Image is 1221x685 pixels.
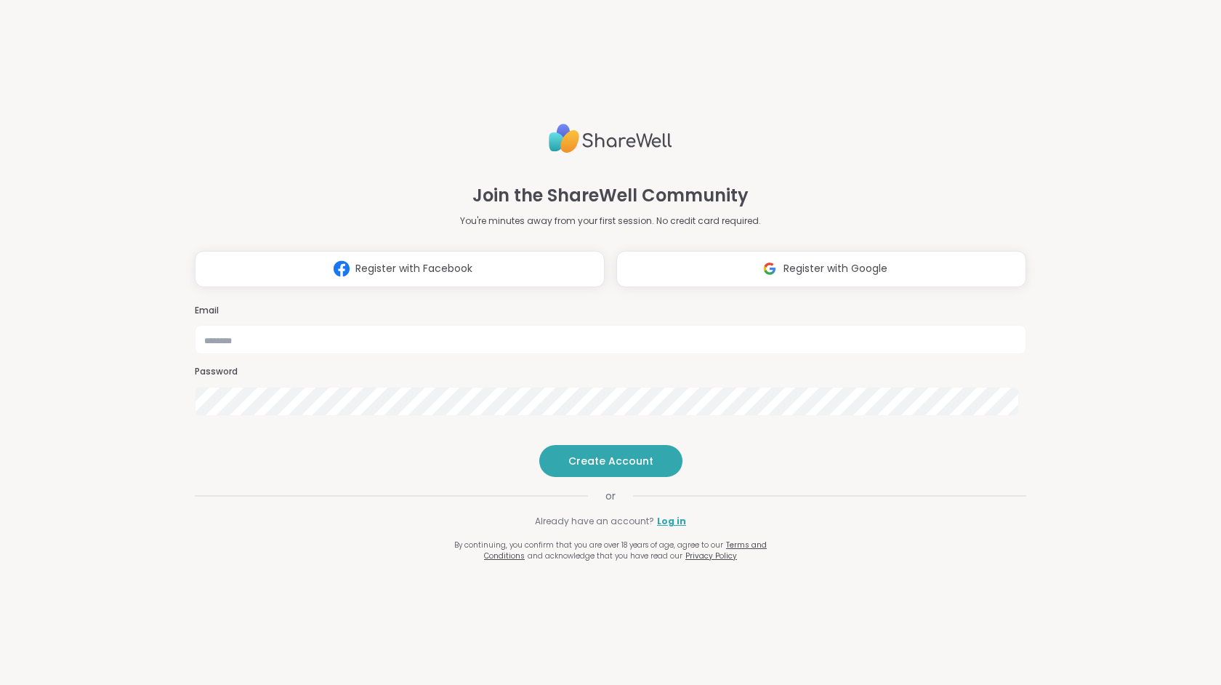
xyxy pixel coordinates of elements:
[616,251,1026,287] button: Register with Google
[328,255,355,282] img: ShareWell Logomark
[783,261,887,276] span: Register with Google
[539,445,682,477] button: Create Account
[460,215,761,228] p: You're minutes away from your first session. No credit card required.
[685,550,737,561] a: Privacy Policy
[549,118,672,159] img: ShareWell Logo
[355,261,472,276] span: Register with Facebook
[195,366,1026,378] h3: Password
[195,251,605,287] button: Register with Facebook
[454,540,723,550] span: By continuing, you confirm that you are over 18 years of age, agree to our
[657,515,686,528] a: Log in
[588,489,633,503] span: or
[568,454,653,468] span: Create Account
[484,540,767,561] a: Terms and Conditions
[528,550,682,561] span: and acknowledge that you have read our
[195,305,1026,317] h3: Email
[472,183,749,209] h1: Join the ShareWell Community
[535,515,654,528] span: Already have an account?
[756,255,783,282] img: ShareWell Logomark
